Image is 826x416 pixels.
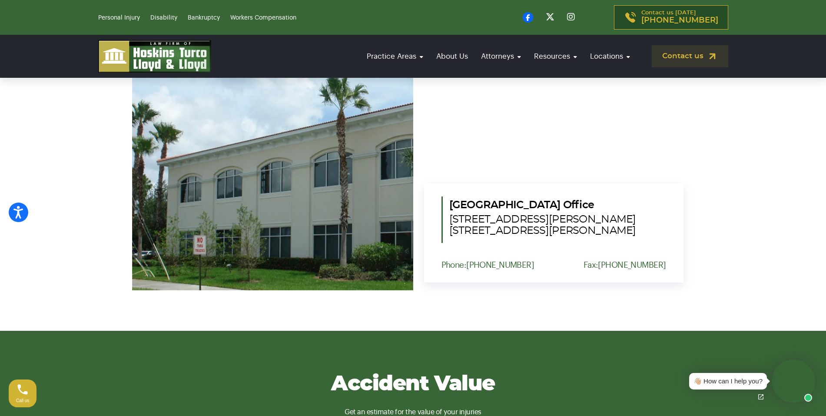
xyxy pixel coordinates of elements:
[466,261,534,269] a: [PHONE_NUMBER]
[16,398,30,403] span: Call us
[441,260,534,270] p: Phone:
[584,260,666,270] p: Fax:
[586,44,634,69] a: Locations
[188,15,220,21] a: Bankruptcy
[652,45,728,67] a: Contact us
[449,214,666,236] span: [STREET_ADDRESS][PERSON_NAME] [STREET_ADDRESS][PERSON_NAME]
[230,15,296,21] a: Workers Compensation
[137,370,689,399] h2: Accident Value
[641,16,718,25] span: [PHONE_NUMBER]
[641,10,718,25] p: Contact us [DATE]
[598,261,666,269] a: [PHONE_NUMBER]
[693,376,763,386] div: 👋🏼 How can I help you?
[449,196,666,236] h5: [GEOGRAPHIC_DATA] Office
[530,44,581,69] a: Resources
[752,388,770,406] a: Open chat
[432,44,472,69] a: About Us
[477,44,525,69] a: Attorneys
[362,44,428,69] a: Practice Areas
[150,15,177,21] a: Disability
[132,71,413,290] img: PSL Office
[98,40,211,73] img: logo
[98,15,140,21] a: Personal Injury
[614,5,728,30] a: Contact us [DATE][PHONE_NUMBER]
